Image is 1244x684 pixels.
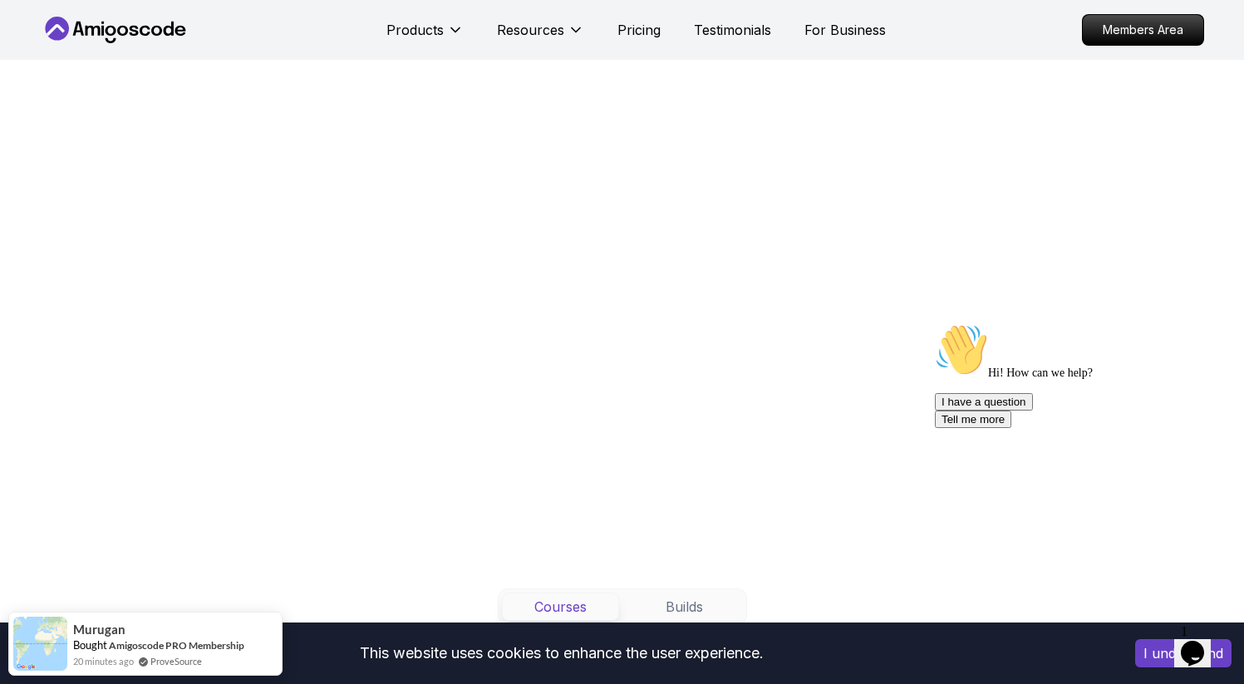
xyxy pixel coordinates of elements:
[1135,639,1232,667] button: Accept cookies
[694,20,771,40] a: Testimonials
[1083,15,1203,45] p: Members Area
[386,20,464,53] button: Products
[109,639,244,652] a: Amigoscode PRO Membership
[7,7,60,60] img: :wave:
[7,94,83,111] button: Tell me more
[497,20,584,53] button: Resources
[73,654,134,668] span: 20 minutes ago
[73,622,125,637] span: Murugan
[502,593,619,621] button: Courses
[13,617,67,671] img: provesource social proof notification image
[150,654,202,668] a: ProveSource
[804,20,886,40] a: For Business
[1082,14,1204,46] a: Members Area
[617,20,661,40] a: Pricing
[497,20,564,40] p: Resources
[73,638,107,652] span: Bought
[12,635,1110,672] div: This website uses cookies to enhance the user experience.
[7,50,165,62] span: Hi! How can we help?
[928,317,1227,609] iframe: chat widget
[7,7,306,111] div: 👋Hi! How can we help?I have a questionTell me more
[7,76,105,94] button: I have a question
[386,20,444,40] p: Products
[626,593,743,621] button: Builds
[1174,618,1227,667] iframe: chat widget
